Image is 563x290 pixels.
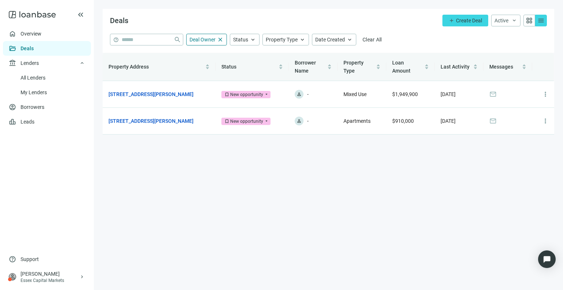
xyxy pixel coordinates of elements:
span: more_vert [542,117,549,125]
span: Support [21,256,39,263]
span: keyboard_arrow_up [346,36,353,43]
a: Overview [21,31,41,37]
span: help [9,256,16,263]
div: New opportunity [230,118,263,125]
span: Property Type [266,37,298,43]
a: Borrowers [21,104,44,110]
span: mail [489,91,497,98]
span: [DATE] [441,91,456,97]
a: Leads [21,119,34,125]
span: grid_view [526,17,533,24]
span: Mixed Use [343,91,367,97]
span: Status [221,64,236,70]
span: keyboard_arrow_up [299,36,306,43]
span: help [113,37,119,43]
span: close [217,36,224,43]
span: Active [494,18,508,23]
span: Borrower Name [295,60,316,74]
span: Deal Owner [189,37,216,43]
span: add [449,18,455,23]
button: Activekeyboard_arrow_down [491,15,520,26]
button: more_vert [538,87,553,102]
button: addCreate Deal [442,15,488,26]
span: Create Deal [456,18,482,23]
a: All Lenders [21,75,45,81]
div: Open Intercom Messenger [538,250,556,268]
span: menu [537,17,545,24]
span: Apartments [343,118,371,124]
span: Clear All [363,37,382,43]
span: $1,949,900 [392,91,418,97]
span: Loan Amount [392,60,411,74]
span: Date Created [315,37,345,43]
span: keyboard_arrow_right [79,274,85,280]
span: keyboard_arrow_down [511,18,517,23]
div: [PERSON_NAME] [21,270,79,278]
span: Deals [110,16,128,25]
span: Property Type [343,60,364,74]
span: $910,000 [392,118,414,124]
span: Status [233,37,248,43]
a: [STREET_ADDRESS][PERSON_NAME] [108,90,194,98]
span: account_balance [9,59,16,67]
button: Clear All [359,34,385,45]
div: New opportunity [230,91,263,98]
span: [DATE] [441,118,456,124]
div: Essex Capital Markets [21,278,79,283]
span: Last Activity [441,64,470,70]
span: Property Address [108,64,149,70]
span: person [297,118,302,124]
span: - [307,117,309,125]
button: more_vert [538,114,553,128]
a: My Lenders [21,89,47,95]
span: person [297,92,302,97]
span: person [9,273,16,280]
span: Messages [489,64,513,70]
a: [STREET_ADDRESS][PERSON_NAME] [108,117,194,125]
span: bookmark [224,119,229,124]
span: keyboard_arrow_up [79,60,85,66]
span: bookmark [224,92,229,97]
span: more_vert [542,91,549,98]
a: Deals [21,45,34,51]
span: keyboard_arrow_up [250,36,256,43]
span: mail [489,117,497,125]
button: keyboard_double_arrow_left [76,10,85,19]
span: - [307,90,309,99]
span: Lenders [21,56,39,70]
